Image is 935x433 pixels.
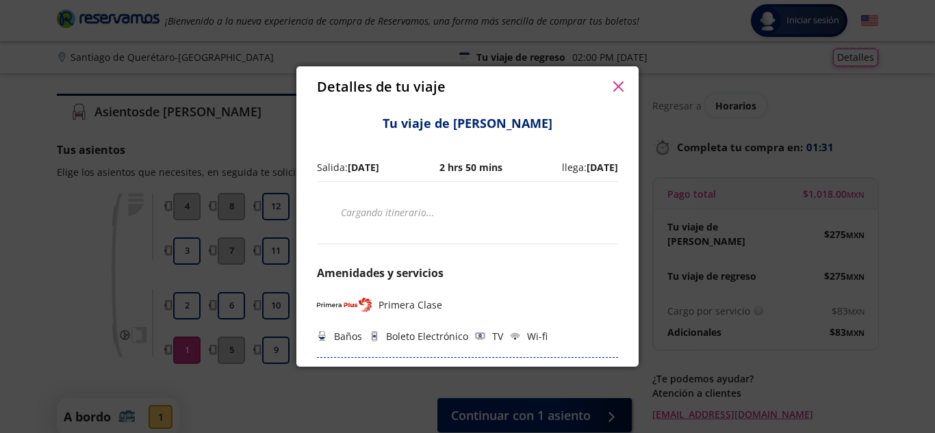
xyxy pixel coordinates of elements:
[492,329,503,343] p: TV
[527,329,548,343] p: Wi-fi
[439,160,502,174] p: 2 hrs 50 mins
[317,295,372,315] img: PRIMERA PLUS
[386,329,468,343] p: Boleto Electrónico
[317,265,618,281] p: Amenidades y servicios
[334,329,362,343] p: Baños
[856,354,921,419] iframe: Messagebird Livechat Widget
[317,77,446,97] p: Detalles de tu viaje
[317,160,379,174] p: Salida:
[379,298,442,312] p: Primera Clase
[317,114,618,133] p: Tu viaje de [PERSON_NAME]
[562,160,618,174] p: llega:
[348,161,379,174] b: [DATE]
[341,206,435,219] em: Cargando itinerario ...
[587,161,618,174] b: [DATE]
